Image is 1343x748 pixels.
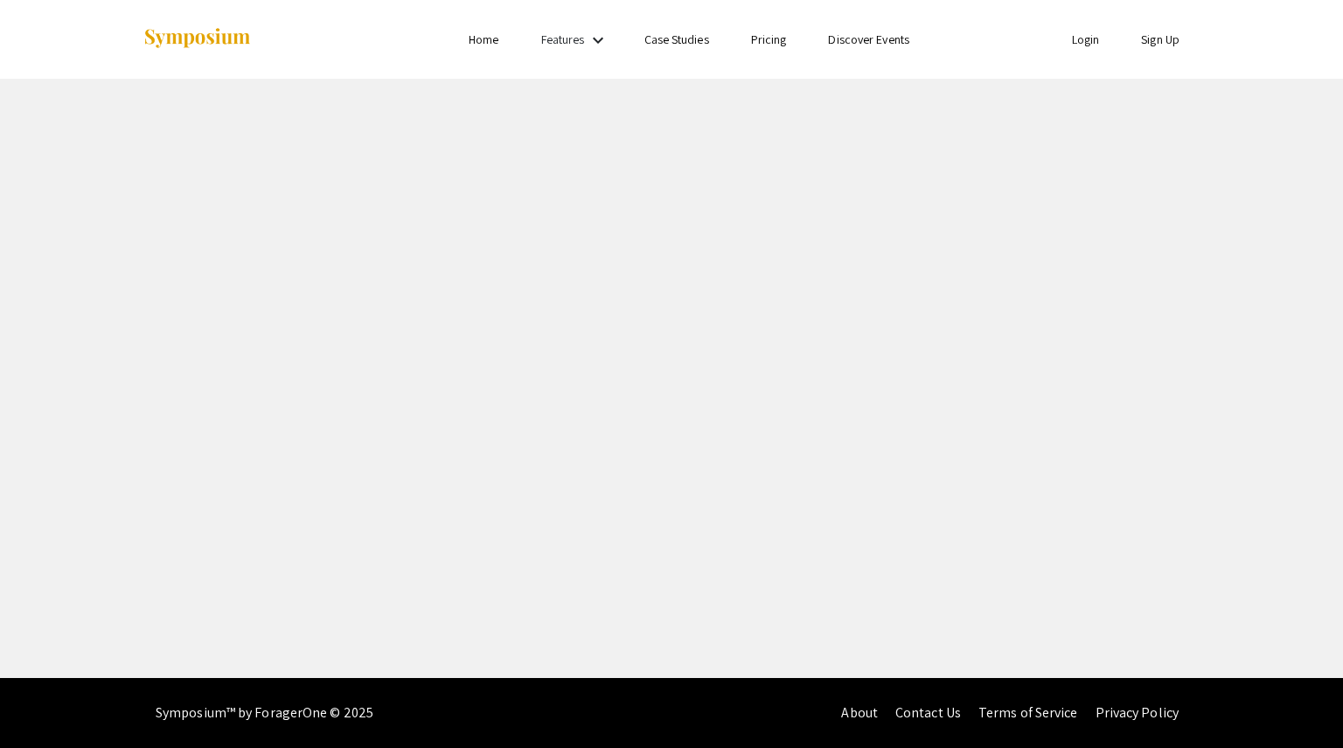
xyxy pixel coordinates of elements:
[841,703,878,722] a: About
[828,31,909,47] a: Discover Events
[156,678,373,748] div: Symposium™ by ForagerOne © 2025
[1072,31,1100,47] a: Login
[1096,703,1179,722] a: Privacy Policy
[644,31,709,47] a: Case Studies
[541,31,585,47] a: Features
[469,31,498,47] a: Home
[1141,31,1179,47] a: Sign Up
[588,30,609,51] mat-icon: Expand Features list
[895,703,961,722] a: Contact Us
[751,31,787,47] a: Pricing
[978,703,1078,722] a: Terms of Service
[143,27,252,51] img: Symposium by ForagerOne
